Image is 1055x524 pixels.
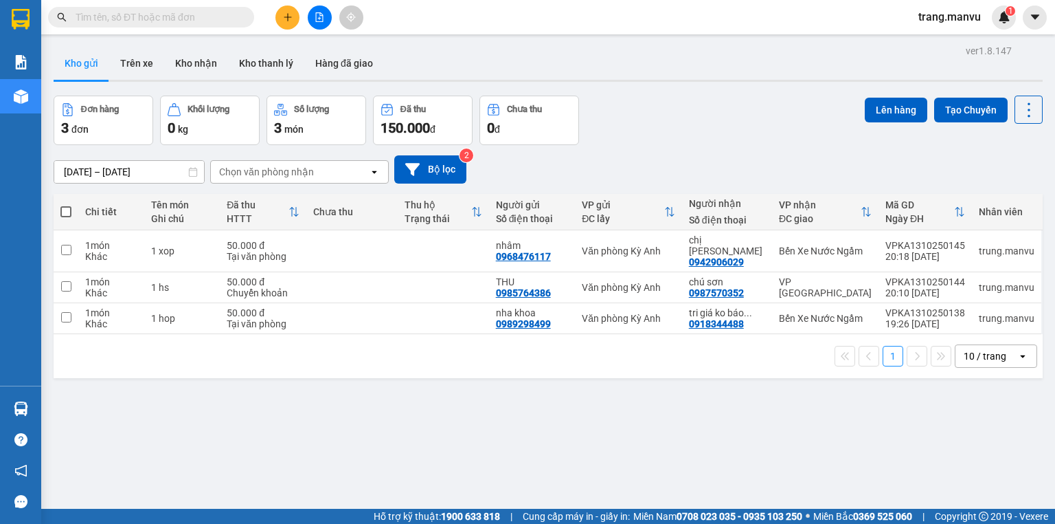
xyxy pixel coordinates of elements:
[85,251,137,262] div: Khác
[14,402,28,416] img: warehouse-icon
[109,47,164,80] button: Trên xe
[885,287,965,298] div: 20:10 [DATE]
[677,511,802,522] strong: 0708 023 035 - 0935 103 250
[495,124,500,135] span: đ
[14,89,28,104] img: warehouse-icon
[227,240,299,251] div: 50.000 đ
[779,213,861,224] div: ĐC giao
[85,318,137,329] div: Khác
[178,124,188,135] span: kg
[151,245,213,256] div: 1 xop
[998,11,1010,23] img: icon-new-feature
[1008,6,1012,16] span: 1
[689,256,744,268] div: 0942906029
[308,6,332,30] button: file-add
[979,313,1034,324] div: trung.manvu
[885,318,965,329] div: 19:26 [DATE]
[779,276,872,298] div: VP [GEOGRAPHIC_DATA]
[1006,6,1015,16] sup: 1
[227,318,299,329] div: Tại văn phòng
[14,495,27,508] span: message
[14,464,27,477] span: notification
[979,512,988,521] span: copyright
[813,509,912,524] span: Miền Bắc
[168,120,175,136] span: 0
[400,105,426,114] div: Đã thu
[274,120,282,136] span: 3
[979,245,1034,256] div: trung.manvu
[227,307,299,318] div: 50.000 đ
[1017,351,1028,362] svg: open
[405,199,471,210] div: Thu hộ
[266,96,366,145] button: Số lượng3món
[430,124,435,135] span: đ
[496,287,551,298] div: 0985764386
[582,213,664,224] div: ĐC lấy
[441,511,500,522] strong: 1900 633 818
[853,511,912,522] strong: 0369 525 060
[689,276,765,287] div: chú sơn
[227,276,299,287] div: 50.000 đ
[885,307,965,318] div: VPKA1310250138
[582,245,675,256] div: Văn phòng Kỳ Anh
[582,313,675,324] div: Văn phòng Kỳ Anh
[220,194,306,230] th: Toggle SortBy
[284,124,304,135] span: món
[313,206,391,217] div: Chưa thu
[394,155,466,184] button: Bộ lọc
[689,234,765,256] div: chị quỳnh
[1029,11,1041,23] span: caret-down
[227,199,288,210] div: Đã thu
[57,12,67,22] span: search
[54,161,204,183] input: Select a date range.
[744,307,752,318] span: ...
[339,6,363,30] button: aim
[294,105,329,114] div: Số lượng
[381,120,430,136] span: 150.000
[689,198,765,209] div: Người nhận
[369,166,380,177] svg: open
[219,165,314,179] div: Chọn văn phòng nhận
[54,96,153,145] button: Đơn hàng3đơn
[85,206,137,217] div: Chi tiết
[885,240,965,251] div: VPKA1310250145
[689,307,765,318] div: tri giá ko báo tuấn hùng
[85,287,137,298] div: Khác
[779,245,872,256] div: Bến Xe Nước Ngầm
[373,96,473,145] button: Đã thu150.000đ
[885,199,954,210] div: Mã GD
[14,55,28,69] img: solution-icon
[460,149,473,162] sup: 2
[151,313,213,324] div: 1 hop
[398,194,489,230] th: Toggle SortBy
[934,98,1008,122] button: Tạo Chuyến
[966,43,1012,58] div: ver 1.8.147
[304,47,384,80] button: Hàng đã giao
[227,287,299,298] div: Chuyển khoản
[14,433,27,446] span: question-circle
[496,213,568,224] div: Số điện thoại
[315,12,324,22] span: file-add
[54,47,109,80] button: Kho gửi
[71,124,89,135] span: đơn
[76,10,238,25] input: Tìm tên, số ĐT hoặc mã đơn
[575,194,682,230] th: Toggle SortBy
[227,251,299,262] div: Tại văn phòng
[496,276,568,287] div: THU
[12,9,30,30] img: logo-vxr
[283,12,293,22] span: plus
[779,199,861,210] div: VP nhận
[227,213,288,224] div: HTTT
[907,8,992,25] span: trang.manvu
[885,251,965,262] div: 20:18 [DATE]
[883,346,903,367] button: 1
[885,276,965,287] div: VPKA1310250144
[633,509,802,524] span: Miền Nam
[164,47,228,80] button: Kho nhận
[1023,6,1047,30] button: caret-down
[496,318,551,329] div: 0989298499
[689,318,744,329] div: 0918344488
[922,509,924,524] span: |
[964,349,1006,363] div: 10 / trang
[188,105,229,114] div: Khối lượng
